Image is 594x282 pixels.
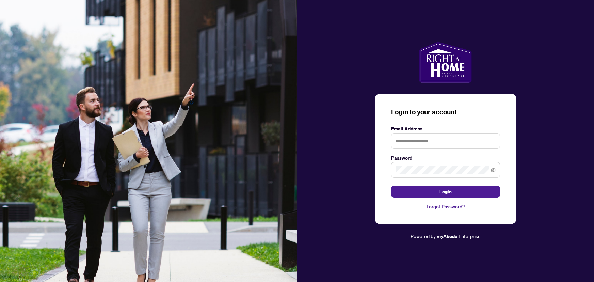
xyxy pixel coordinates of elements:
[391,186,500,198] button: Login
[459,233,481,239] span: Enterprise
[491,168,496,172] span: eye-invisible
[391,125,500,132] label: Email Address
[391,203,500,210] a: Forgot Password?
[419,42,472,83] img: ma-logo
[439,186,452,197] span: Login
[437,233,457,240] a: myAbode
[391,107,500,117] h3: Login to your account
[391,154,500,162] label: Password
[411,233,436,239] span: Powered by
